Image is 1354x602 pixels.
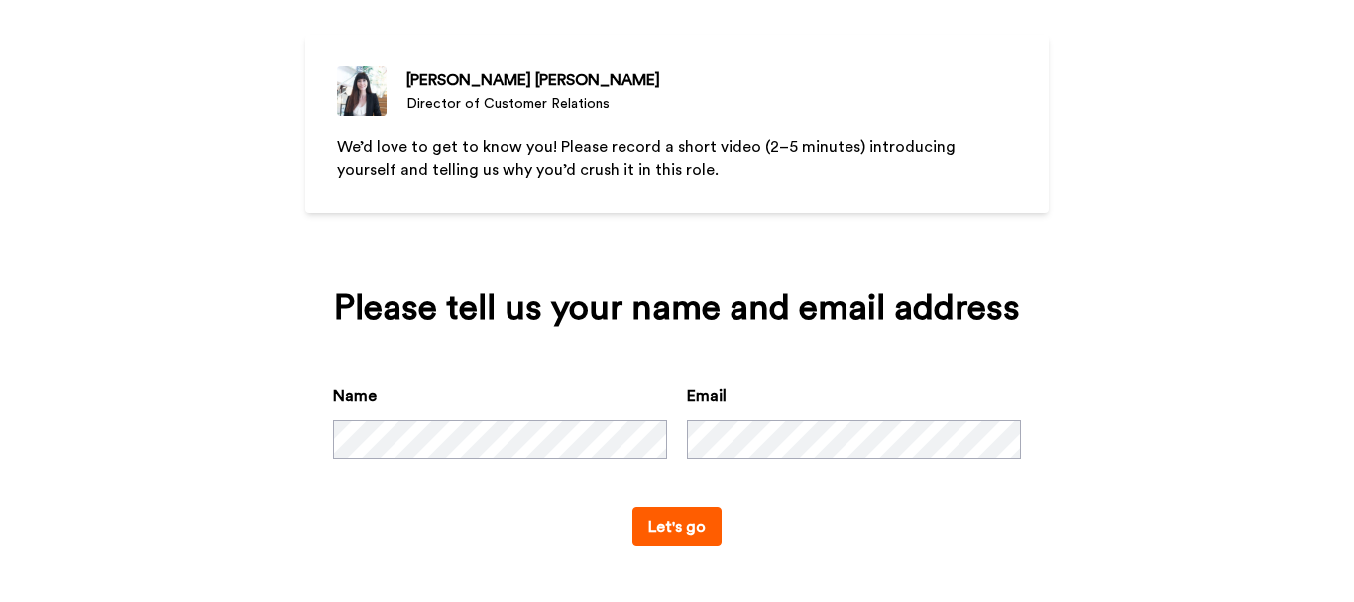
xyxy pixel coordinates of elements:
[632,507,722,546] button: Let's go
[333,289,1021,328] div: Please tell us your name and email address
[687,384,727,408] label: Email
[337,66,387,116] img: Director of Customer Relations
[406,68,660,92] div: [PERSON_NAME] [PERSON_NAME]
[333,384,377,408] label: Name
[406,94,660,114] div: Director of Customer Relations
[337,139,959,178] span: We’d love to get to know you! Please record a short video (2–5 minutes) introducing yourself and ...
